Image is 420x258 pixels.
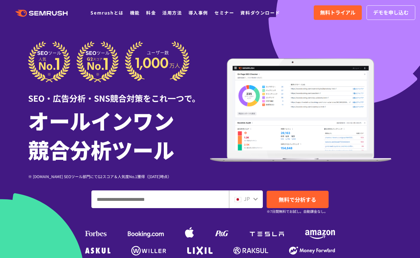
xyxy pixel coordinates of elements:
a: 機能 [130,9,140,16]
div: SEO・広告分析・SNS競合対策をこれ一つで。 [28,82,210,104]
a: 無料トライアル [314,5,362,20]
span: デモを申し込む [373,9,409,17]
a: 料金 [146,9,156,16]
span: JP [244,195,250,202]
input: ドメイン、キーワードまたはURLを入力してください [92,191,229,208]
div: ※ [DOMAIN_NAME] SEOツール部門にてG2スコア＆人気度No.1獲得（[DATE]時点） [28,173,210,179]
small: ※7日間無料でお試し。自動課金なし。 [267,208,328,214]
h1: オールインワン 競合分析ツール [28,106,210,164]
a: 資料ダウンロード [240,9,280,16]
a: 活用方法 [162,9,182,16]
span: 無料で分析する [279,195,316,203]
a: Semrushとは [90,9,123,16]
a: 導入事例 [188,9,208,16]
span: 無料トライアル [320,9,355,17]
a: デモを申し込む [367,5,415,20]
a: セミナー [214,9,234,16]
a: 無料で分析する [267,191,329,208]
